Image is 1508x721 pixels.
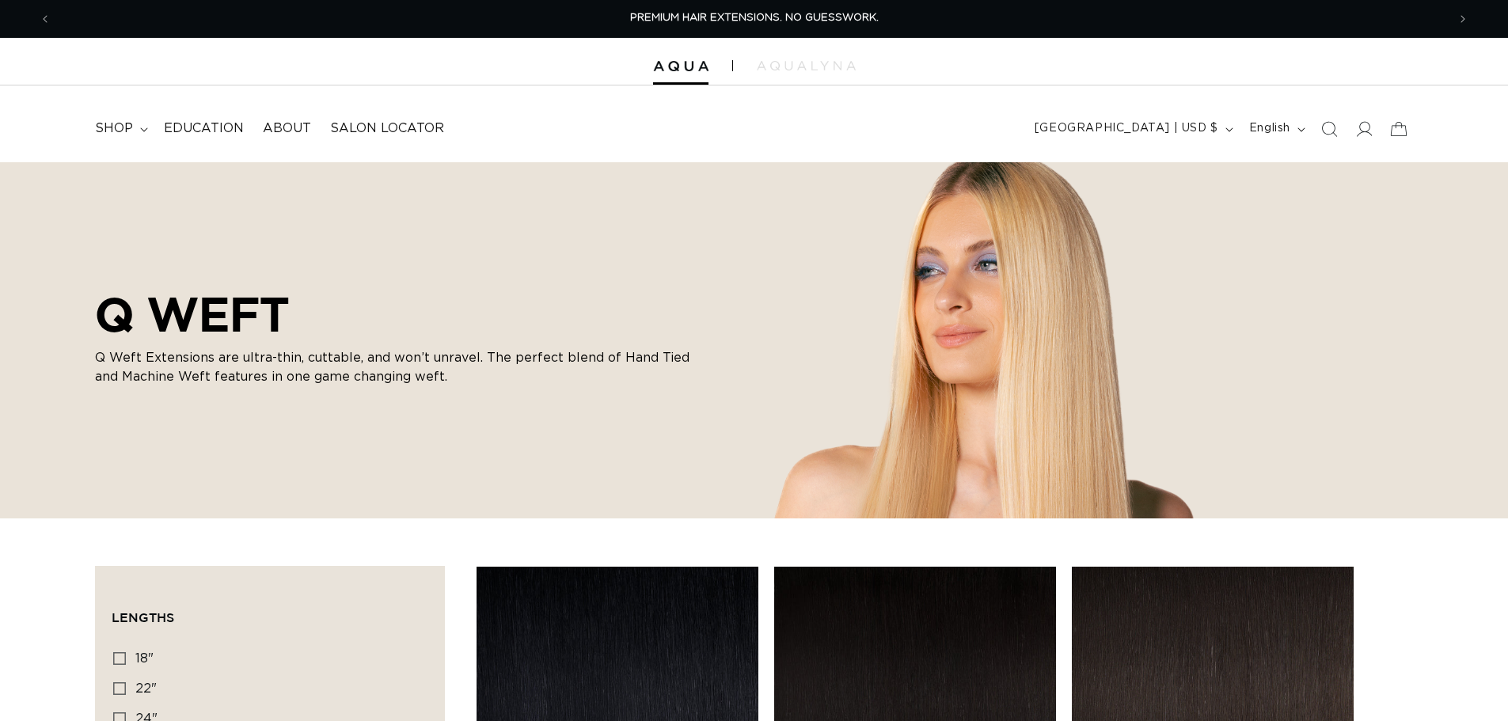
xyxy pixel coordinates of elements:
[95,287,697,342] h2: Q WEFT
[330,120,444,137] span: Salon Locator
[757,61,856,70] img: aqualyna.com
[28,4,63,34] button: Previous announcement
[263,120,311,137] span: About
[154,111,253,146] a: Education
[112,610,174,624] span: Lengths
[85,111,154,146] summary: shop
[1240,114,1312,144] button: English
[112,582,428,639] summary: Lengths (0 selected)
[630,13,879,23] span: PREMIUM HAIR EXTENSIONS. NO GUESSWORK.
[1249,120,1290,137] span: English
[321,111,454,146] a: Salon Locator
[1025,114,1240,144] button: [GEOGRAPHIC_DATA] | USD $
[1445,4,1480,34] button: Next announcement
[1035,120,1218,137] span: [GEOGRAPHIC_DATA] | USD $
[95,348,697,386] p: Q Weft Extensions are ultra-thin, cuttable, and won’t unravel. The perfect blend of Hand Tied and...
[135,652,154,665] span: 18"
[135,682,157,695] span: 22"
[1312,112,1347,146] summary: Search
[164,120,244,137] span: Education
[253,111,321,146] a: About
[653,61,708,72] img: Aqua Hair Extensions
[95,120,133,137] span: shop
